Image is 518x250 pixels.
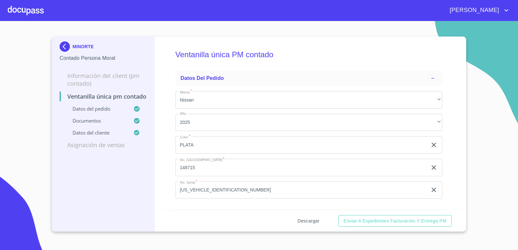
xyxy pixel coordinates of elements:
p: MINORTE [73,44,94,49]
button: account of current user [445,5,510,16]
button: Enviar a Expedientes Facturación y Entrega PM [338,215,452,227]
h5: Ventanilla única PM contado [175,41,443,68]
button: clear input [430,141,438,149]
span: Enviar a Expedientes Facturación y Entrega PM [343,217,446,225]
span: [PERSON_NAME] [445,5,502,16]
p: Datos del cliente [60,129,133,136]
p: Asignación de Ventas [60,141,147,149]
img: Docupass spot blue [60,41,73,52]
div: Nissan [175,91,443,109]
p: Información del Client (PM contado) [60,72,147,87]
div: MINORTE [60,41,147,54]
p: Datos del pedido [60,105,133,112]
p: Documentos [60,117,133,124]
p: Ventanilla única PM contado [60,92,147,100]
div: Datos del pedido [175,71,443,86]
button: clear input [430,186,438,194]
span: Descargar [298,217,320,225]
button: Descargar [295,215,322,227]
p: Contado Persona Moral [60,54,147,62]
span: Datos del pedido [181,75,224,81]
div: 2025 [175,114,443,131]
button: clear input [430,164,438,171]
